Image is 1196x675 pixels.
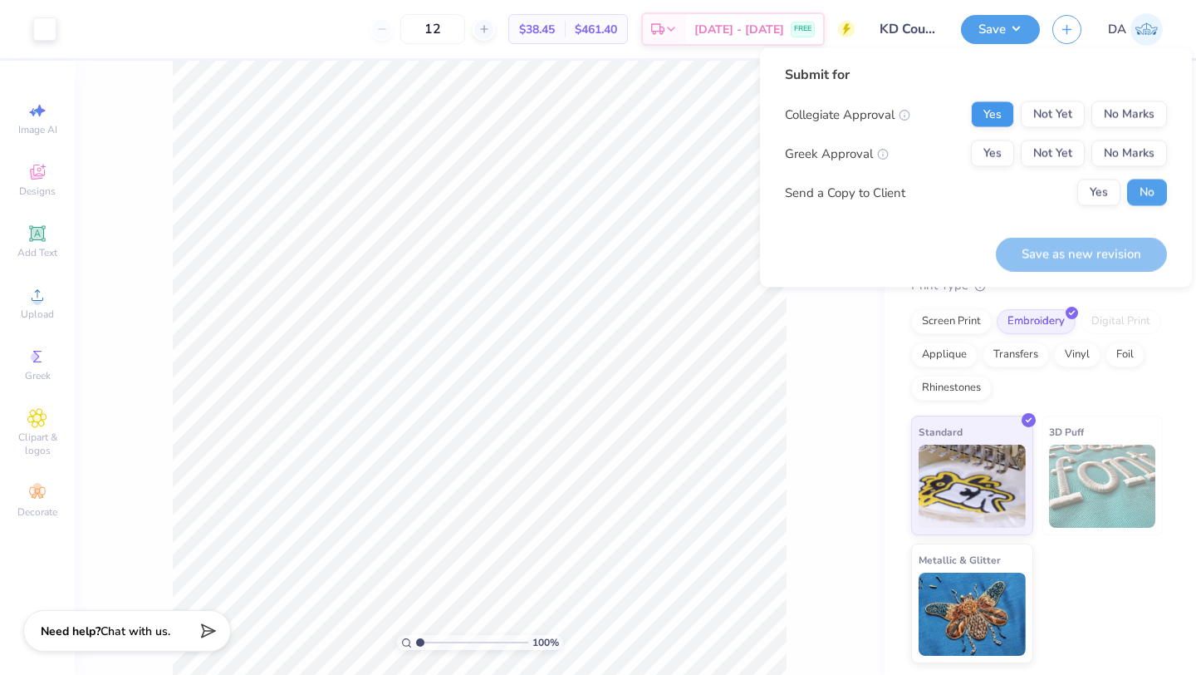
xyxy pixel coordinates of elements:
button: Not Yet [1021,140,1085,167]
button: No Marks [1091,101,1167,128]
a: DA [1108,13,1163,46]
button: Yes [971,101,1014,128]
span: 3D Puff [1049,423,1084,441]
span: Metallic & Glitter [919,551,1001,569]
button: Not Yet [1021,101,1085,128]
div: Collegiate Approval [785,105,910,124]
button: No [1127,180,1167,206]
img: Damarys Aceituno [1130,13,1163,46]
span: Standard [919,423,963,441]
span: Greek [25,369,51,382]
img: 3D Puff [1049,445,1156,528]
div: Vinyl [1054,342,1100,367]
span: Designs [19,185,56,198]
div: Transfers [983,342,1049,367]
span: Decorate [17,505,57,519]
button: No Marks [1091,140,1167,167]
img: Standard [919,445,1026,528]
input: – – [400,14,465,44]
span: $38.45 [519,21,555,38]
span: DA [1108,20,1126,39]
div: Submit for [785,65,1167,85]
input: Untitled Design [867,12,948,46]
div: Greek Approval [785,144,889,163]
div: Send a Copy to Client [785,183,905,202]
span: Clipart & logos [8,431,66,457]
div: Embroidery [997,309,1076,334]
span: Add Text [17,246,57,259]
div: Rhinestones [911,376,992,401]
img: Metallic & Glitter [919,573,1026,656]
span: Chat with us. [100,623,170,639]
div: Digital Print [1081,309,1161,334]
div: Applique [911,342,978,367]
button: Save [961,15,1040,44]
span: $461.40 [575,21,617,38]
strong: Need help? [41,623,100,639]
div: Foil [1105,342,1145,367]
span: FREE [794,23,811,35]
span: 100 % [532,635,559,650]
button: Yes [1077,180,1120,206]
div: Screen Print [911,309,992,334]
span: Image AI [18,123,57,136]
span: Upload [21,308,54,321]
span: [DATE] - [DATE] [694,21,784,38]
button: Yes [971,140,1014,167]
